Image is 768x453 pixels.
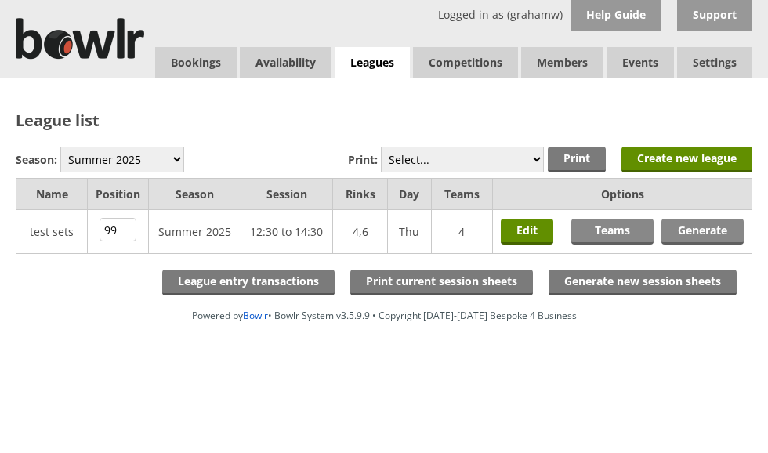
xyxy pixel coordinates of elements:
[162,270,335,295] a: League entry transactions
[549,270,737,295] a: Generate new session sheets
[333,179,388,210] td: Rinks
[335,47,410,79] a: Leagues
[241,210,332,254] td: 12:30 to 14:30
[548,147,606,172] input: Print
[243,309,268,322] a: Bowlr
[493,179,752,210] td: Options
[192,309,577,322] span: Powered by • Bowlr System v3.5.9.9 • Copyright [DATE]-[DATE] Bespoke 4 Business
[16,179,88,210] td: Name
[16,110,752,131] h2: League list
[413,47,518,78] a: Competitions
[661,219,744,245] a: Generate
[241,179,332,210] td: Session
[431,179,492,210] td: Teams
[388,179,432,210] td: Day
[571,219,654,245] a: Teams
[348,152,378,167] label: Print:
[16,152,57,167] label: Season:
[677,47,752,78] span: Settings
[333,210,388,254] td: 4,6
[88,179,149,210] td: Position
[521,47,603,78] span: Members
[16,210,88,254] td: test sets
[431,210,492,254] td: 4
[607,47,674,78] a: Events
[149,210,241,254] td: Summer 2025
[149,179,241,210] td: Season
[350,270,533,295] a: Print current session sheets
[155,47,237,78] a: Bookings
[501,219,553,245] a: Edit
[388,210,432,254] td: Thu
[621,147,752,172] a: Create new league
[240,47,331,78] a: Availability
